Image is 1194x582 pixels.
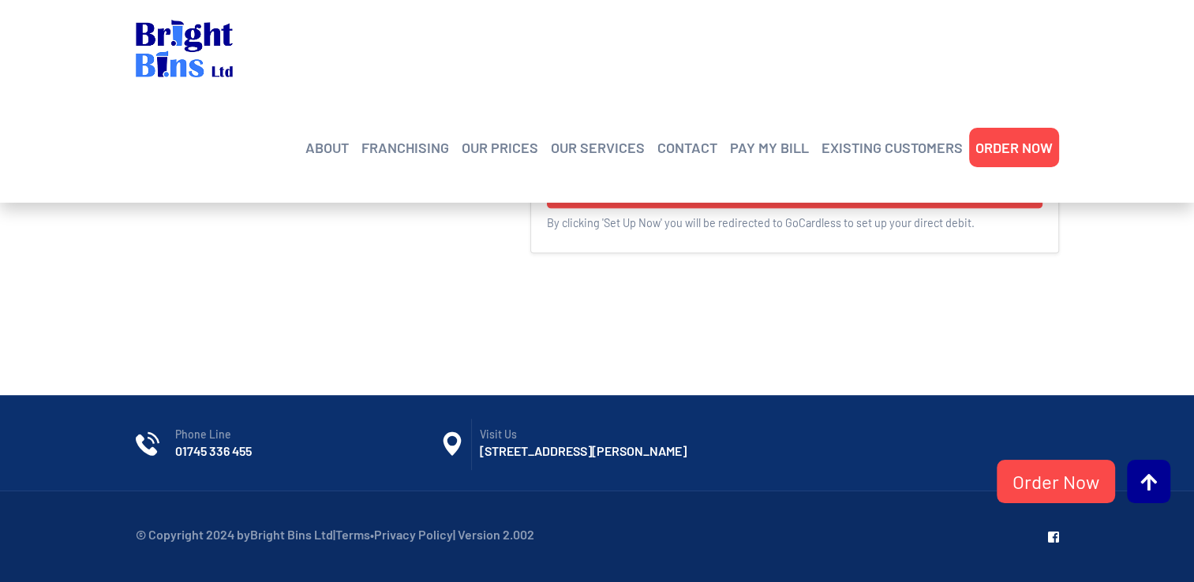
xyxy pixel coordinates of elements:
a: OUR SERVICES [551,136,645,159]
small: By clicking 'Set Up Now' you will be redirected to GoCardless to set up your direct debit. [547,216,975,229]
span: Visit Us [480,427,745,442]
a: Privacy Policy [374,527,453,542]
a: Terms [335,527,370,542]
p: © Copyright 2024 by | • | Version 2.002 [136,523,534,547]
a: CONTACT [657,136,717,159]
h6: [STREET_ADDRESS][PERSON_NAME] [480,442,745,460]
a: ORDER NOW [975,136,1053,159]
a: Order Now [997,460,1115,503]
a: ABOUT [305,136,349,159]
span: Phone Line [175,427,440,442]
a: FRANCHISING [361,136,449,159]
a: OUR PRICES [462,136,538,159]
a: Bright Bins Ltd [250,527,333,542]
a: 01745 336 455 [175,442,252,460]
a: EXISTING CUSTOMERS [822,136,963,159]
a: PAY MY BILL [730,136,809,159]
